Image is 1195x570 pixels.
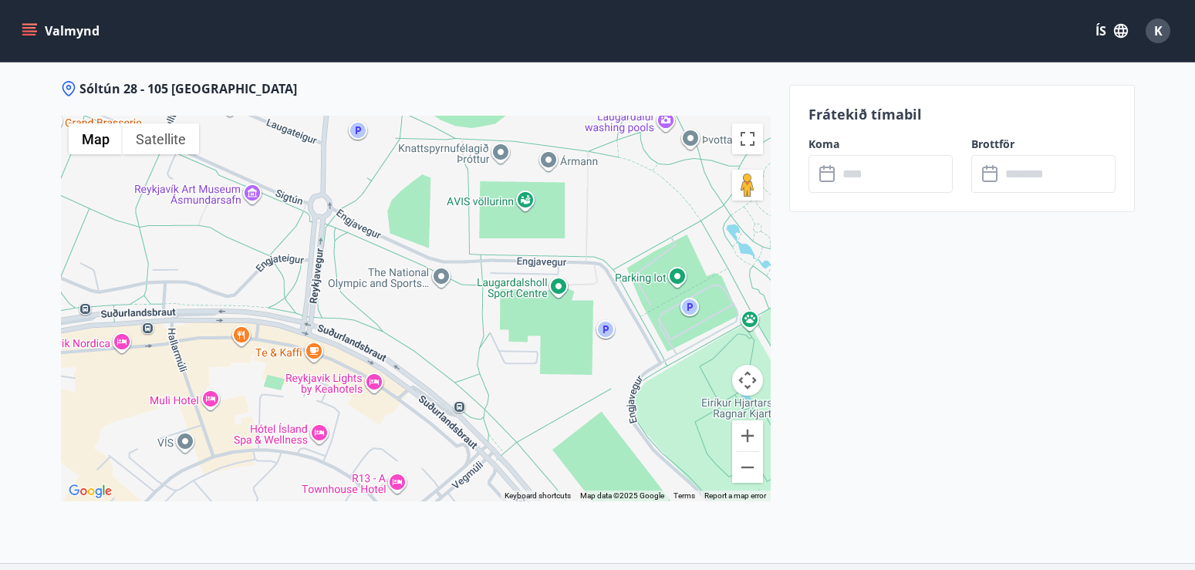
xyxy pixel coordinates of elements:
a: Terms [673,491,695,500]
button: Keyboard shortcuts [505,491,571,501]
span: K [1154,22,1163,39]
button: Map camera controls [732,365,763,396]
label: Koma [808,137,953,152]
button: K [1139,12,1176,49]
span: Map data ©2025 Google [580,491,664,500]
a: Report a map error [704,491,766,500]
button: menu [19,17,106,45]
button: Toggle fullscreen view [732,123,763,154]
span: Sóltún 28 - 105 [GEOGRAPHIC_DATA] [79,80,297,97]
a: Open this area in Google Maps (opens a new window) [65,481,116,501]
label: Brottför [971,137,1116,152]
button: Zoom out [732,452,763,483]
img: Google [65,481,116,501]
button: Show satellite imagery [123,123,199,154]
p: Frátekið tímabil [808,104,1116,124]
button: Drag Pegman onto the map to open Street View [732,170,763,201]
button: Show street map [69,123,123,154]
button: Zoom in [732,420,763,451]
button: ÍS [1087,17,1136,45]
